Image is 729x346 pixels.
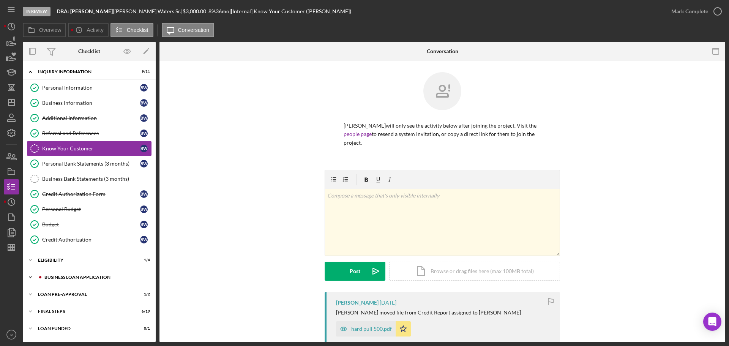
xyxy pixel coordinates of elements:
[114,8,183,14] div: [PERSON_NAME] Waters Sr. |
[57,8,113,14] b: DBA: [PERSON_NAME]
[42,130,140,136] div: Referral and References
[87,27,103,33] label: Activity
[57,8,114,14] div: |
[136,309,150,314] div: 6 / 19
[27,232,152,247] a: Credit AuthorizationBW
[140,130,148,137] div: B W
[229,8,351,14] div: | [Internal] Know Your Customer ([PERSON_NAME])
[140,205,148,213] div: B W
[344,122,541,147] p: [PERSON_NAME] will only see the activity below after joining the project. Visit the to resend a s...
[110,23,153,37] button: Checklist
[42,206,140,212] div: Personal Budget
[42,145,140,152] div: Know Your Customer
[140,236,148,243] div: B W
[664,4,725,19] button: Mark Complete
[27,111,152,126] a: Additional InformationBW
[136,258,150,262] div: 1 / 4
[178,27,210,33] label: Conversation
[44,275,146,280] div: BUSINESS LOAN APPLICATION
[136,292,150,297] div: 1 / 2
[336,310,521,316] div: [PERSON_NAME] moved file from Credit Report assigned to [PERSON_NAME]
[136,70,150,74] div: 9 / 11
[140,145,148,152] div: B W
[39,27,61,33] label: Overview
[136,326,150,331] div: 0 / 1
[350,262,360,281] div: Post
[38,292,131,297] div: LOAN PRE-APPROVAL
[38,309,131,314] div: FINAL STEPS
[336,300,379,306] div: [PERSON_NAME]
[336,321,411,337] button: hard pull 500.pdf
[42,115,140,121] div: Additional Information
[23,7,50,16] div: In Review
[9,333,13,337] text: IV
[208,8,216,14] div: 8 %
[68,23,108,37] button: Activity
[27,95,152,111] a: Business InformationBW
[140,84,148,92] div: B W
[140,190,148,198] div: B W
[325,262,385,281] button: Post
[127,27,148,33] label: Checklist
[140,114,148,122] div: B W
[42,237,140,243] div: Credit Authorization
[4,327,19,342] button: IV
[42,176,151,182] div: Business Bank Statements (3 months)
[140,99,148,107] div: B W
[27,217,152,232] a: BudgetBW
[27,141,152,156] a: Know Your CustomerBW
[162,23,215,37] button: Conversation
[78,48,100,54] div: Checklist
[27,202,152,217] a: Personal BudgetBW
[42,85,140,91] div: Personal Information
[427,48,458,54] div: Conversation
[27,186,152,202] a: Credit Authorization FormBW
[27,80,152,95] a: Personal InformationBW
[38,326,131,331] div: LOAN FUNDED
[351,326,392,332] div: hard pull 500.pdf
[703,313,721,331] div: Open Intercom Messenger
[671,4,708,19] div: Mark Complete
[380,300,396,306] time: 2025-08-12 15:45
[140,221,148,228] div: B W
[344,131,372,137] a: people page
[38,258,131,262] div: ELIGIBILITY
[27,156,152,171] a: Personal Bank Statements (3 months)BW
[42,161,140,167] div: Personal Bank Statements (3 months)
[216,8,229,14] div: 36 mo
[42,221,140,228] div: Budget
[27,126,152,141] a: Referral and ReferencesBW
[183,8,208,14] div: $3,000.00
[23,23,66,37] button: Overview
[38,70,131,74] div: INQUIRY INFORMATION
[140,160,148,167] div: B W
[42,100,140,106] div: Business Information
[27,171,152,186] a: Business Bank Statements (3 months)
[42,191,140,197] div: Credit Authorization Form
